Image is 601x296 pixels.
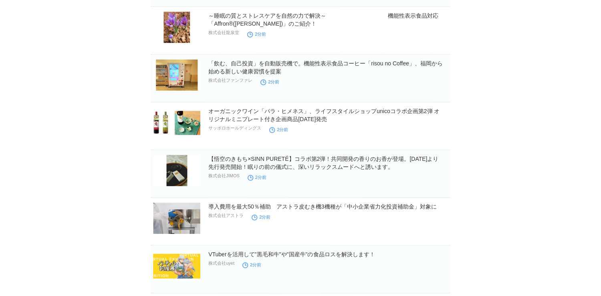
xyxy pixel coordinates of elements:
time: 2分前 [248,175,266,180]
a: オーガニックワイン「パラ・ヒメネス」、ライフスタイルショップunicoコラボ企画第2弾 オリジナルミニプレート付き企画商品[DATE]発売 [208,108,440,122]
time: 2分前 [242,262,261,267]
a: 「飲む、自己投資」を自動販売機で。機能性表示食品コーヒー「risou no Coffee」、福岡から始める新しい健康習慣を提案 [208,60,443,75]
p: 株式会社龍泉堂 [208,30,239,36]
img: 【悟空のきもち×SINN PURETÉ】コラボ第2弾！共同開発の香りのお香が登場。10/14(火)より先行発売開始！眠りの前の儀式に、深いリラックスムードへと誘います。 [153,155,200,186]
img: オーガニックワイン「パラ・ヒメネス」、ライフスタイルショップunicoコラボ企画第2弾 オリジナルミニプレート付き企画商品10月15日(水)発売 [153,107,200,138]
img: 「飲む、自己投資」を自動販売機で。機能性表示食品コーヒー「risou no Coffee」、福岡から始める新しい健康習慣を提案 [153,59,200,91]
img: 導入費用を最大50％補助 アストラ皮むき機3機種が「中小企業省力化投資補助金」対象に [153,203,200,234]
a: VTuberを活用して"黒毛和牛"や"国産牛"の食品ロスを解決します！ [208,251,375,257]
p: 株式会社uyet [208,260,234,266]
img: ～睡眠の質とストレスケアを自然の力で解決～ 機能性表示食品対応「Affron®(アフロン)」のご紹介！ [153,12,200,43]
p: 株式会社JIMOS [208,173,240,179]
a: ～睡眠の質とストレスケアを自然の力で解決～ 機能性表示食品対応「Affron®([PERSON_NAME])」のご紹介！ [208,12,438,27]
p: 株式会社アストラ [208,213,244,219]
time: 2分前 [247,32,266,36]
a: 導入費用を最大50％補助 アストラ皮むき機3機種が「中小企業省力化投資補助金」対象に [208,203,436,210]
time: 2分前 [252,215,270,219]
p: サッポロホールディングス [208,125,261,131]
time: 2分前 [260,79,279,84]
p: 株式会社ファンファレ [208,77,252,83]
a: 【悟空のきもち×SINN PURETÉ】コラボ第2弾！共同開発の香りのお香が登場。[DATE]より先行発売開始！眠りの前の儀式に、深いリラックスムードへと誘います。 [208,156,438,170]
time: 2分前 [269,127,288,132]
img: VTuberを活用して"黒毛和牛"や"国産牛"の食品ロスを解決します！ [153,250,200,282]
